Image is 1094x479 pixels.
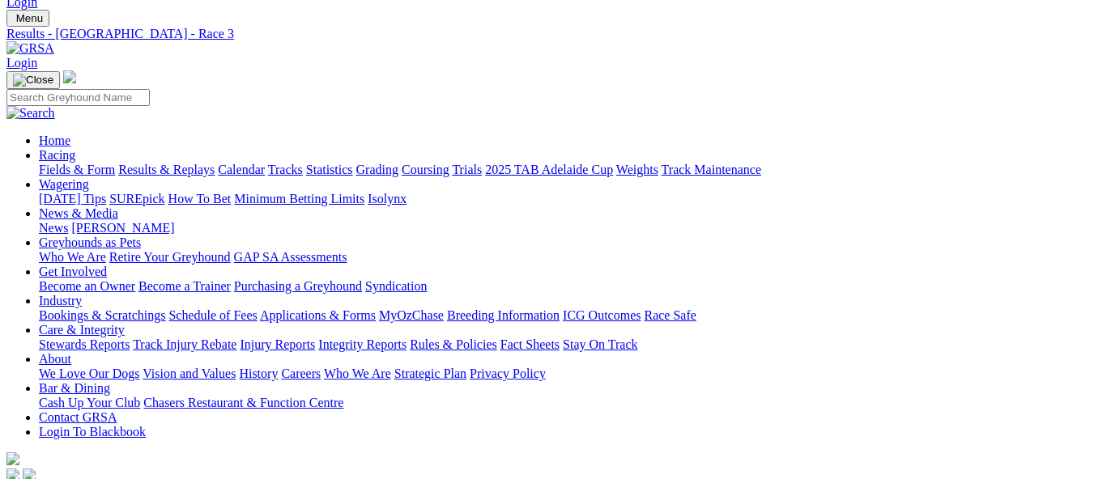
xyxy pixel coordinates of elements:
[268,163,303,176] a: Tracks
[39,148,75,162] a: Racing
[39,367,1088,381] div: About
[6,89,150,106] input: Search
[452,163,482,176] a: Trials
[394,367,466,380] a: Strategic Plan
[6,452,19,465] img: logo-grsa-white.png
[318,337,407,351] a: Integrity Reports
[63,70,76,83] img: logo-grsa-white.png
[39,410,117,424] a: Contact GRSA
[39,177,89,191] a: Wagering
[39,367,139,380] a: We Love Our Dogs
[39,352,71,366] a: About
[281,367,321,380] a: Careers
[39,396,1088,410] div: Bar & Dining
[168,308,257,322] a: Schedule of Fees
[644,308,696,322] a: Race Safe
[39,206,118,220] a: News & Media
[39,381,110,395] a: Bar & Dining
[563,308,641,322] a: ICG Outcomes
[6,10,49,27] button: Toggle navigation
[39,221,1088,235] div: News & Media
[39,279,135,293] a: Become an Owner
[6,41,54,56] img: GRSA
[39,265,107,278] a: Get Involved
[39,250,1088,265] div: Greyhounds as Pets
[485,163,613,176] a: 2025 TAB Adelaide Cup
[410,337,497,351] a: Rules & Policies
[39,163,115,176] a: Fields & Form
[16,12,43,24] span: Menu
[306,163,353,176] a: Statistics
[239,367,278,380] a: History
[39,308,1088,323] div: Industry
[39,337,1088,352] div: Care & Integrity
[39,192,1088,206] div: Wagering
[39,235,141,249] a: Greyhounds as Pets
[133,337,236,351] a: Track Injury Rebate
[13,74,53,87] img: Close
[563,337,637,351] a: Stay On Track
[118,163,215,176] a: Results & Replays
[39,323,125,337] a: Care & Integrity
[109,250,231,264] a: Retire Your Greyhound
[365,279,427,293] a: Syndication
[6,71,60,89] button: Toggle navigation
[470,367,546,380] a: Privacy Policy
[39,192,106,206] a: [DATE] Tips
[39,337,130,351] a: Stewards Reports
[39,396,140,409] a: Cash Up Your Club
[6,27,1088,41] a: Results - [GEOGRAPHIC_DATA] - Race 3
[500,337,560,351] a: Fact Sheets
[109,192,164,206] a: SUREpick
[234,279,362,293] a: Purchasing a Greyhound
[39,221,68,235] a: News
[356,163,398,176] a: Grading
[39,163,1088,177] div: Racing
[324,367,391,380] a: Who We Are
[138,279,231,293] a: Become a Trainer
[39,134,70,147] a: Home
[447,308,560,322] a: Breeding Information
[234,250,347,264] a: GAP SA Assessments
[39,250,106,264] a: Who We Are
[260,308,376,322] a: Applications & Forms
[616,163,658,176] a: Weights
[143,396,343,409] a: Chasers Restaurant & Function Centre
[240,337,315,351] a: Injury Reports
[234,192,364,206] a: Minimum Betting Limits
[168,192,232,206] a: How To Bet
[218,163,265,176] a: Calendar
[379,308,444,322] a: MyOzChase
[143,367,236,380] a: Vision and Values
[39,425,146,439] a: Login To Blackbook
[6,56,37,70] a: Login
[402,163,449,176] a: Coursing
[39,279,1088,294] div: Get Involved
[368,192,407,206] a: Isolynx
[662,163,761,176] a: Track Maintenance
[71,221,174,235] a: [PERSON_NAME]
[39,308,165,322] a: Bookings & Scratchings
[6,106,55,121] img: Search
[39,294,82,307] a: Industry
